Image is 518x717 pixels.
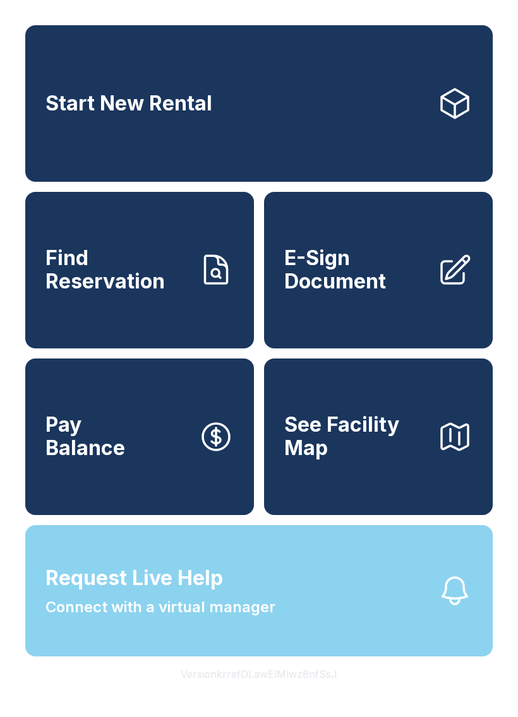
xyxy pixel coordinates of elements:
span: Request Live Help [45,563,223,593]
button: See Facility Map [264,358,493,515]
span: E-Sign Document [284,247,427,293]
a: Start New Rental [25,25,493,182]
span: See Facility Map [284,413,427,459]
span: Connect with a virtual manager [45,596,275,619]
button: PayBalance [25,358,254,515]
span: Pay Balance [45,413,125,459]
span: Find Reservation [45,247,188,293]
a: Find Reservation [25,192,254,348]
span: Start New Rental [45,92,212,116]
a: E-Sign Document [264,192,493,348]
button: Request Live HelpConnect with a virtual manager [25,525,493,656]
button: VersionkrrefDLawElMlwz8nfSsJ [171,656,347,692]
